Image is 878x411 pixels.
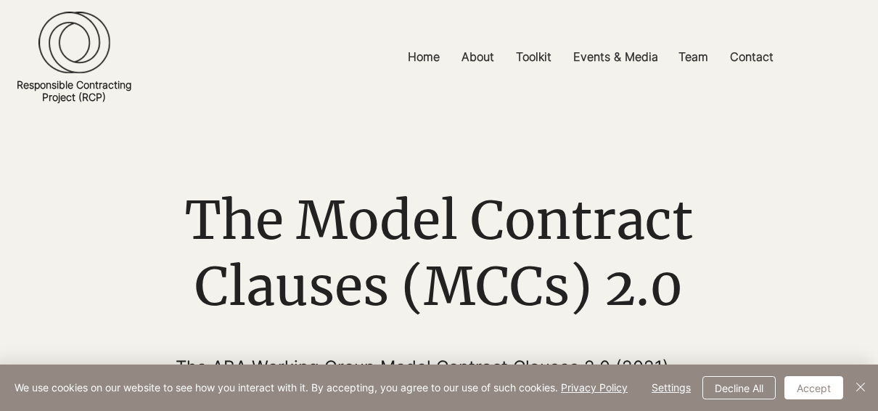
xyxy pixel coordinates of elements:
span: The Model Contract Clauses (MCCs) 2.0 [185,187,693,320]
a: Events & Media [562,41,668,73]
a: Team [668,41,719,73]
nav: Site [303,41,878,73]
p: Contact [723,41,781,73]
img: Close [852,378,869,396]
a: About [451,41,505,73]
a: Privacy Policy [561,381,628,394]
button: Decline All [702,376,776,399]
p: Team [671,41,715,73]
p: About [454,41,501,73]
span: Settings [652,377,691,399]
span: We use cookies on our website to see how you interact with it. By accepting, you agree to our use... [15,381,628,394]
p: Home [401,41,447,73]
a: Responsible ContractingProject (RCP) [17,78,131,103]
button: Accept [784,376,843,399]
a: Toolkit [505,41,562,73]
button: Close [852,376,869,399]
a: Contact [719,41,784,73]
p: Events & Media [566,41,665,73]
a: Home [397,41,451,73]
p: Toolkit [509,41,559,73]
